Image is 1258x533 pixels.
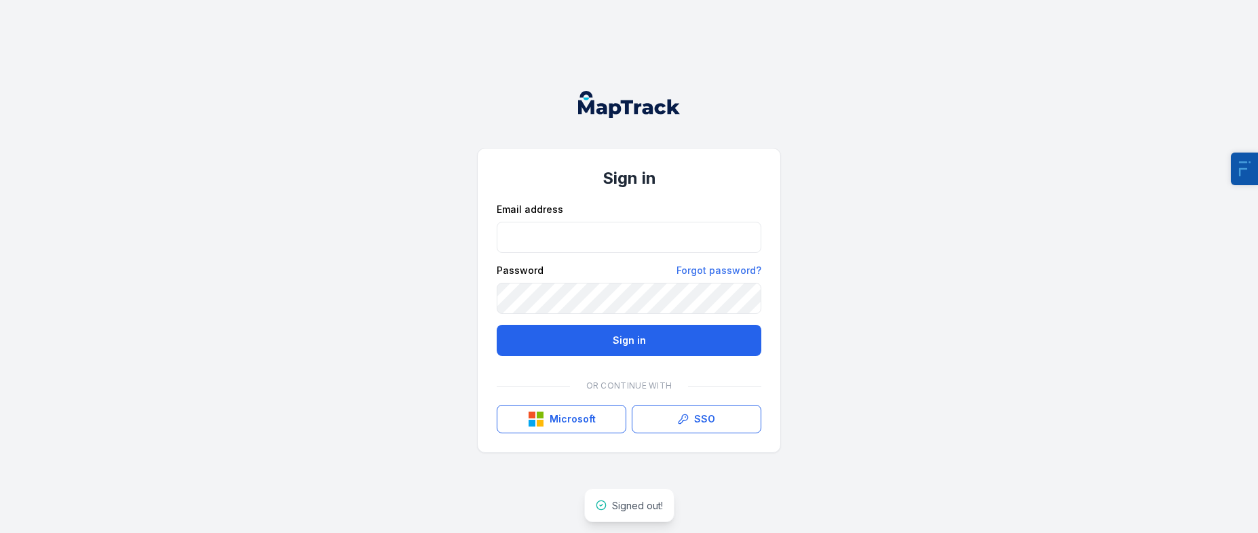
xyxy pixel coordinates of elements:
label: Email address [497,203,563,216]
label: Password [497,264,544,277]
div: Or continue with [497,372,761,399]
button: Microsoft [497,405,626,433]
button: Sign in [497,325,761,356]
span: Signed out! [612,500,663,511]
nav: Global [556,91,702,118]
h1: Sign in [497,167,761,189]
a: Forgot password? [676,264,761,277]
a: SSO [632,405,761,433]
